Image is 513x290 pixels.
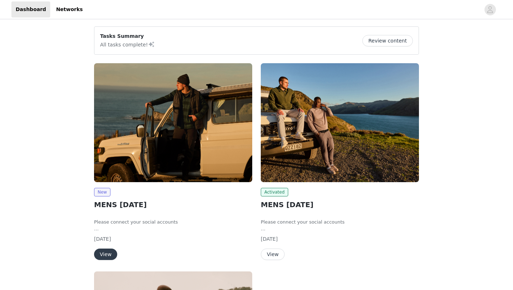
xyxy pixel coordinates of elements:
span: [DATE] [94,236,111,242]
li: Please connect your social accounts [94,219,252,226]
div: avatar [487,4,493,15]
h2: MENS [DATE] [261,199,419,210]
button: View [94,249,117,260]
h2: MENS [DATE] [94,199,252,210]
span: [DATE] [261,236,278,242]
a: Dashboard [11,1,50,17]
a: Networks [52,1,87,17]
img: Fabletics [94,63,252,182]
span: New [94,188,110,196]
a: View [94,252,117,257]
li: Please connect your social accounts [261,219,419,226]
button: View [261,249,285,260]
p: All tasks complete! [100,40,155,49]
img: Fabletics [261,63,419,182]
p: Tasks Summary [100,32,155,40]
a: View [261,252,285,257]
button: Review content [362,35,413,46]
span: Activated [261,188,288,196]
